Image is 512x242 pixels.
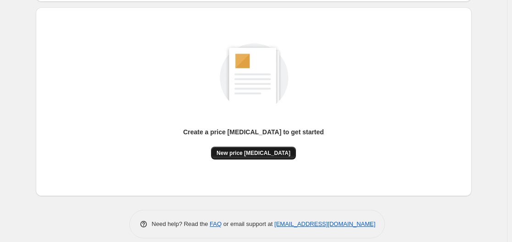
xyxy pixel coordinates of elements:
[274,220,375,227] a: [EMAIL_ADDRESS][DOMAIN_NAME]
[183,127,324,137] p: Create a price [MEDICAL_DATA] to get started
[210,220,222,227] a: FAQ
[211,147,296,159] button: New price [MEDICAL_DATA]
[217,149,290,157] span: New price [MEDICAL_DATA]
[222,220,274,227] span: or email support at
[152,220,210,227] span: Need help? Read the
